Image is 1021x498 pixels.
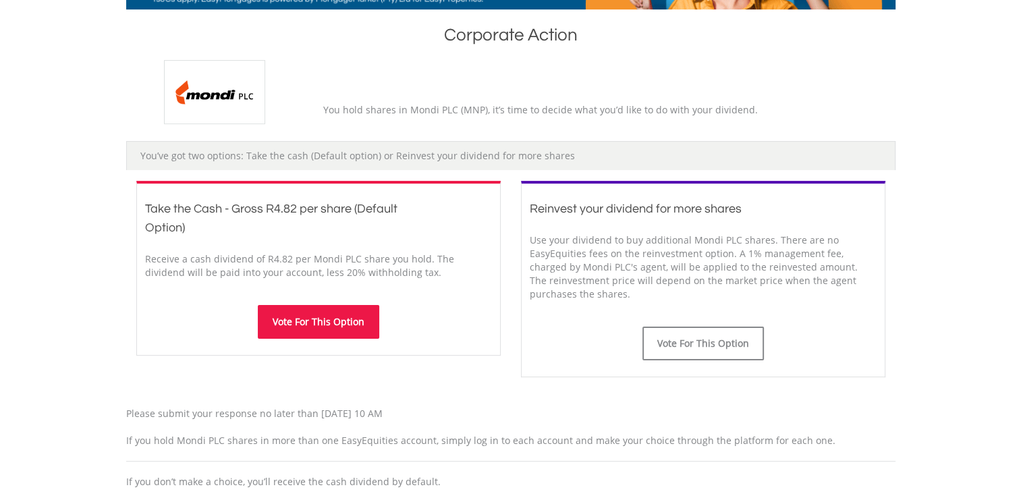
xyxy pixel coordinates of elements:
[126,475,895,489] p: If you don’t make a choice, you’ll receive the cash dividend by default.
[164,60,265,124] img: EQU.ZA.MNP.png
[145,252,454,279] span: Receive a cash dividend of R4.82 per Mondi PLC share you hold. The dividend will be paid into you...
[642,327,764,360] button: Vote For This Option
[530,202,742,215] span: Reinvest your dividend for more shares
[530,233,858,300] span: Use your dividend to buy additional Mondi PLC shares. There are no EasyEquities fees on the reinv...
[258,305,379,339] button: Vote For This Option
[126,23,895,53] h1: Corporate Action
[140,149,575,162] span: You’ve got two options: Take the cash (Default option) or Reinvest your dividend for more shares
[145,202,397,234] span: Take the Cash - Gross R4.82 per share (Default Option)
[323,103,758,116] span: You hold shares in Mondi PLC (MNP), it’s time to decide what you’d like to do with your dividend.
[126,407,835,447] span: Please submit your response no later than [DATE] 10 AM If you hold Mondi PLC shares in more than ...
